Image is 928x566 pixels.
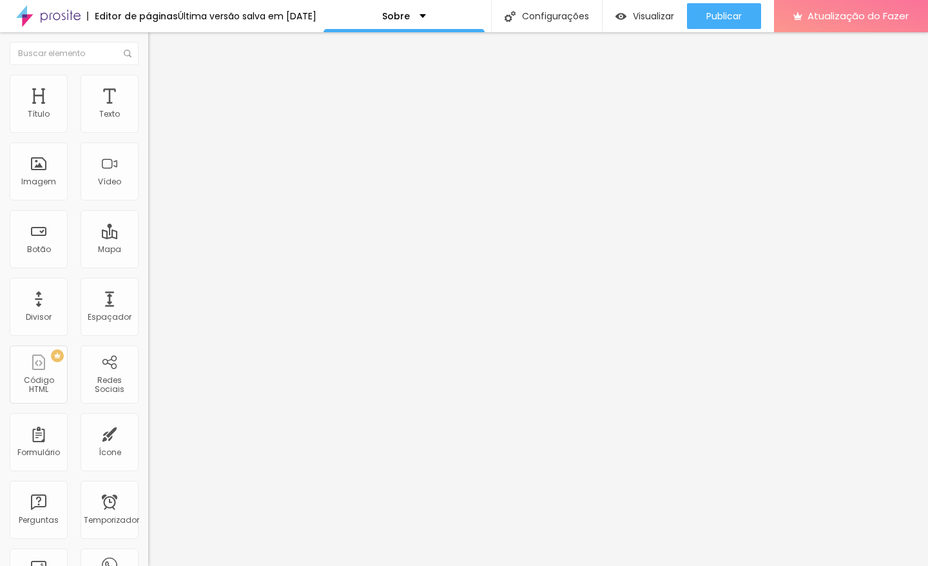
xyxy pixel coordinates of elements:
img: view-1.svg [615,11,626,22]
font: Imagem [21,176,56,187]
font: Redes Sociais [95,375,124,395]
font: Editor de páginas [95,10,178,23]
img: Ícone [124,50,131,57]
font: Publicar [706,10,742,23]
input: Buscar elemento [10,42,139,65]
font: Visualizar [633,10,674,23]
font: Título [28,108,50,119]
font: Última versão salva em [DATE] [178,10,316,23]
font: Texto [99,108,120,119]
font: Temporizador [84,514,139,525]
font: Divisor [26,311,52,322]
font: Vídeo [98,176,121,187]
font: Mapa [98,244,121,255]
button: Visualizar [603,3,687,29]
font: Botão [27,244,51,255]
font: Sobre [382,10,410,23]
iframe: Editor [148,32,928,566]
img: Ícone [505,11,516,22]
font: Perguntas [19,514,59,525]
font: Código HTML [24,375,54,395]
font: Configurações [522,10,589,23]
font: Ícone [99,447,121,458]
button: Publicar [687,3,761,29]
font: Espaçador [88,311,131,322]
font: Formulário [17,447,60,458]
font: Atualização do Fazer [807,9,909,23]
